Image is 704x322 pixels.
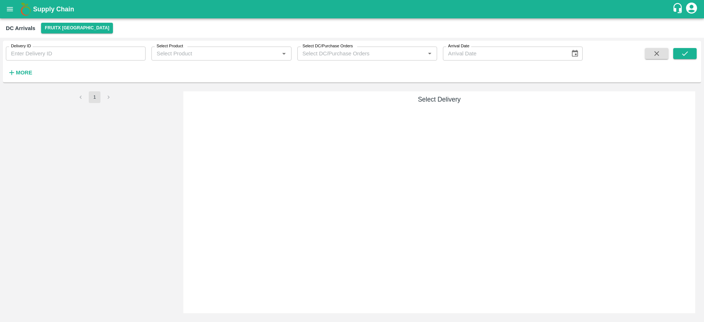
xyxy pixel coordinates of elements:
label: Arrival Date [448,43,469,49]
nav: pagination navigation [74,91,115,103]
label: Delivery ID [11,43,31,49]
button: Open [279,49,289,58]
button: Open [425,49,434,58]
button: Choose date [568,47,582,61]
div: customer-support [672,3,685,16]
b: Supply Chain [33,6,74,13]
label: Select Product [157,43,183,49]
h6: Select Delivery [186,94,692,105]
input: Enter Delivery ID [6,47,146,61]
img: logo [18,2,33,17]
input: Arrival Date [443,47,565,61]
button: open drawer [1,1,18,18]
button: More [6,66,34,79]
input: Select Product [154,49,277,58]
input: Select DC/Purchase Orders [300,49,413,58]
a: Supply Chain [33,4,672,14]
button: Select DC [41,23,113,33]
div: DC Arrivals [6,23,35,33]
button: page 1 [89,91,100,103]
label: Select DC/Purchase Orders [302,43,353,49]
div: account of current user [685,1,698,17]
strong: More [16,70,32,76]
